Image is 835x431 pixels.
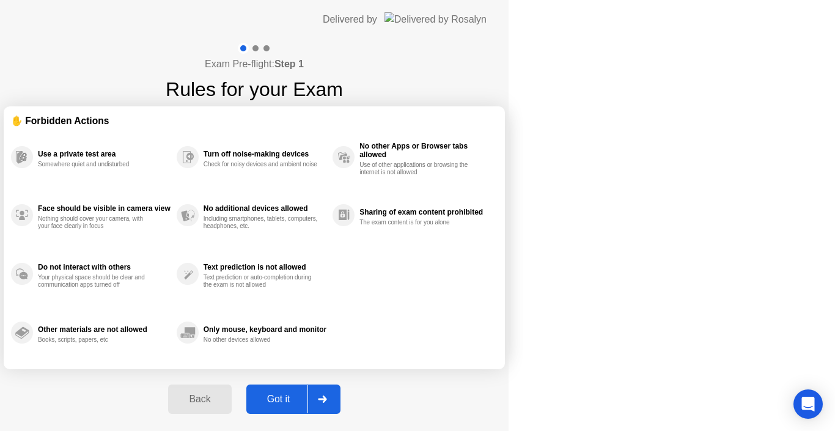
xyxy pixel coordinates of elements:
h4: Exam Pre-flight: [205,57,304,72]
div: Only mouse, keyboard and monitor [204,325,326,334]
div: Your physical space should be clear and communication apps turned off [38,274,153,289]
div: No other Apps or Browser tabs allowed [359,142,491,159]
button: Back [168,385,231,414]
div: Check for noisy devices and ambient noise [204,161,319,168]
div: Sharing of exam content prohibited [359,208,491,216]
div: Face should be visible in camera view [38,204,171,213]
h1: Rules for your Exam [166,75,343,104]
div: Turn off noise-making devices [204,150,326,158]
div: Delivered by [323,12,377,27]
div: Somewhere quiet and undisturbed [38,161,153,168]
b: Step 1 [274,59,304,69]
div: Use a private test area [38,150,171,158]
div: Books, scripts, papers, etc [38,336,153,344]
div: Do not interact with others [38,263,171,271]
div: Got it [250,394,307,405]
div: Other materials are not allowed [38,325,171,334]
div: Open Intercom Messenger [793,389,823,419]
button: Got it [246,385,340,414]
div: No other devices allowed [204,336,319,344]
img: Delivered by Rosalyn [384,12,487,26]
div: Nothing should cover your camera, with your face clearly in focus [38,215,153,230]
div: Text prediction is not allowed [204,263,326,271]
div: ✋ Forbidden Actions [11,114,498,128]
div: No additional devices allowed [204,204,326,213]
div: The exam content is for you alone [359,219,475,226]
div: Back [172,394,227,405]
div: Use of other applications or browsing the internet is not allowed [359,161,475,176]
div: Including smartphones, tablets, computers, headphones, etc. [204,215,319,230]
div: Text prediction or auto-completion during the exam is not allowed [204,274,319,289]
